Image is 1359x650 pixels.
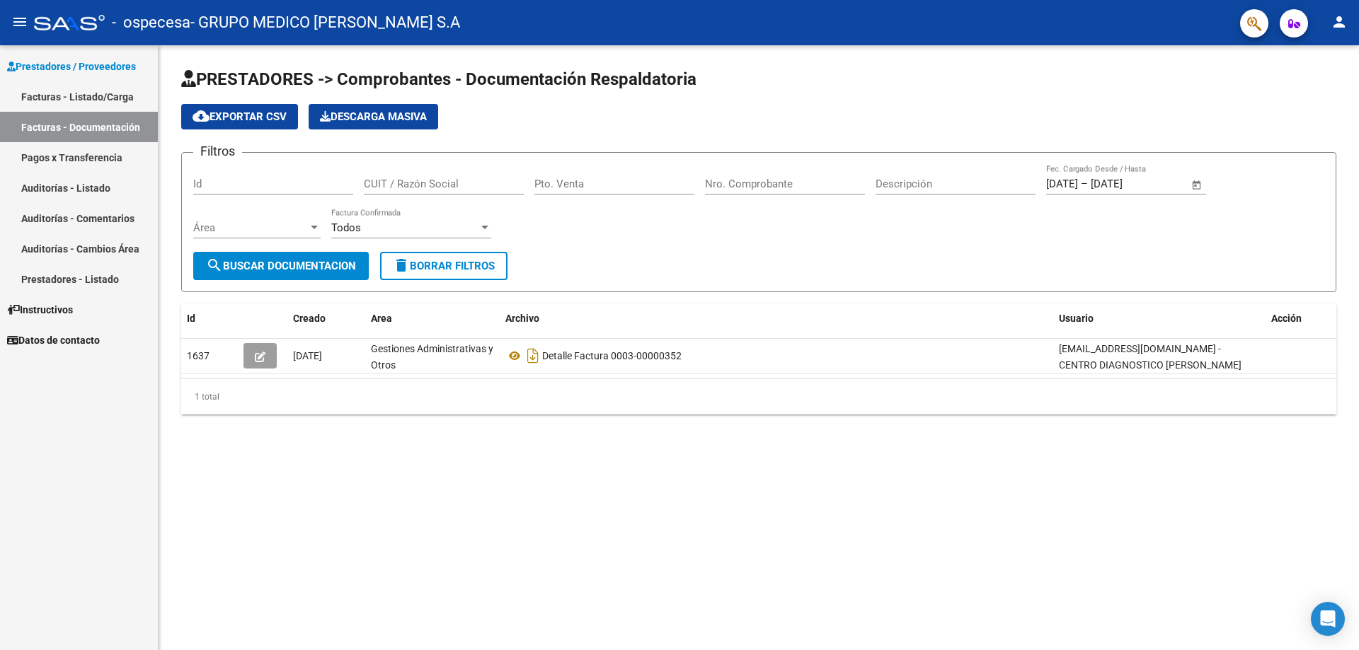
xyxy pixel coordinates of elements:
mat-icon: search [206,257,223,274]
button: Descarga Masiva [309,104,438,129]
span: [EMAIL_ADDRESS][DOMAIN_NAME] - CENTRO DIAGNOSTICO [PERSON_NAME] [1059,343,1242,371]
h3: Filtros [193,141,242,161]
span: Id [187,313,195,324]
span: Acción [1271,313,1302,324]
span: - ospecesa [112,7,190,38]
span: Descarga Masiva [320,110,427,123]
span: Área [193,221,308,234]
input: Start date [1046,178,1078,190]
span: Todos [331,221,361,234]
datatable-header-cell: Acción [1266,303,1336,334]
div: Open Intercom Messenger [1311,602,1345,636]
datatable-header-cell: Creado [287,303,365,334]
span: – [1081,178,1088,190]
mat-icon: person [1331,13,1348,30]
mat-icon: menu [11,13,28,30]
button: Exportar CSV [181,104,298,129]
span: Archivo [505,313,539,324]
span: Prestadores / Proveedores [7,59,136,74]
span: [DATE] [293,350,322,361]
datatable-header-cell: Area [365,303,500,334]
button: Buscar Documentacion [193,252,369,280]
span: Detalle Factura 0003-00000352 [542,350,682,361]
app-download-masive: Descarga masiva de comprobantes (adjuntos) [309,104,438,129]
span: Datos de contacto [7,332,100,348]
datatable-header-cell: Usuario [1053,303,1266,334]
span: Area [371,313,392,324]
i: Descargar documento [524,344,542,367]
span: Buscar Documentacion [206,260,356,272]
input: End date [1091,178,1159,190]
span: 1637 [187,350,210,361]
datatable-header-cell: Archivo [500,303,1053,334]
span: Instructivos [7,302,73,318]
div: 1 total [181,379,1336,414]
button: Open calendar [1189,177,1205,193]
span: Creado [293,313,326,324]
span: Exportar CSV [193,110,287,123]
span: - GRUPO MEDICO [PERSON_NAME] S.A [190,7,460,38]
mat-icon: cloud_download [193,108,210,124]
span: PRESTADORES -> Comprobantes - Documentación Respaldatoria [181,69,696,89]
datatable-header-cell: Id [181,303,238,334]
span: Borrar Filtros [393,260,495,272]
span: Gestiones Administrativas y Otros [371,343,493,371]
span: Usuario [1059,313,1094,324]
mat-icon: delete [393,257,410,274]
button: Borrar Filtros [380,252,508,280]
